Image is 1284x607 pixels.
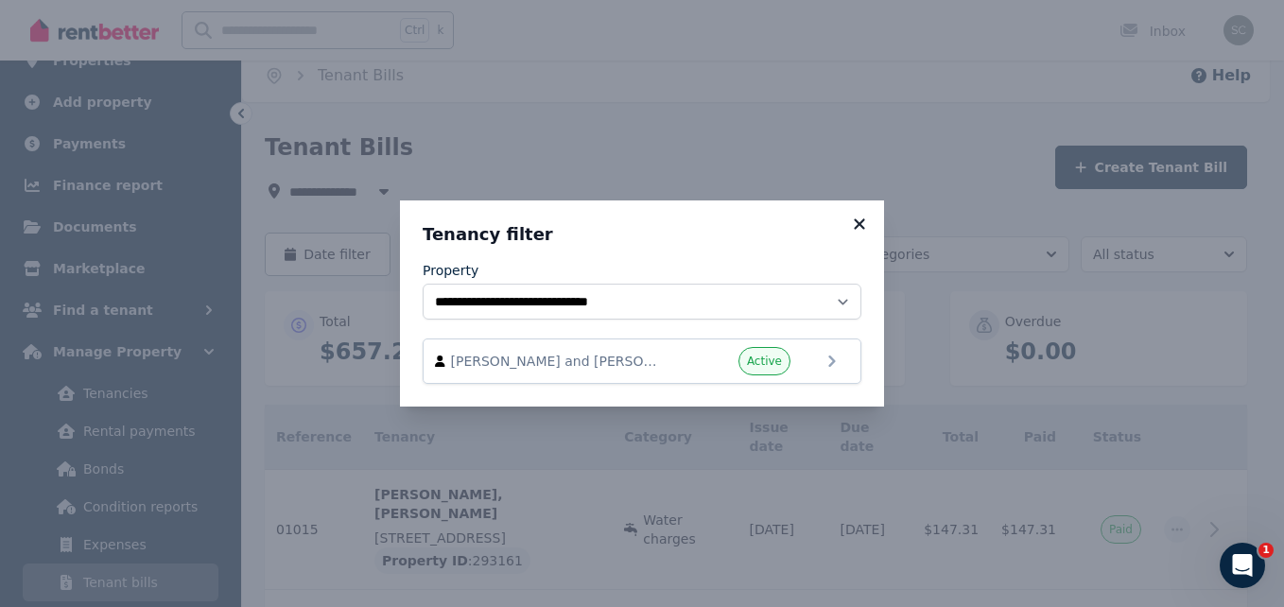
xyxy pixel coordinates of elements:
[747,354,782,369] span: Active
[423,261,478,280] label: Property
[1258,543,1274,558] span: 1
[423,223,861,246] h3: Tenancy filter
[451,352,667,371] span: [PERSON_NAME] and [PERSON_NAME]
[423,338,861,384] a: [PERSON_NAME] and [PERSON_NAME]Active
[1220,543,1265,588] iframe: Intercom live chat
